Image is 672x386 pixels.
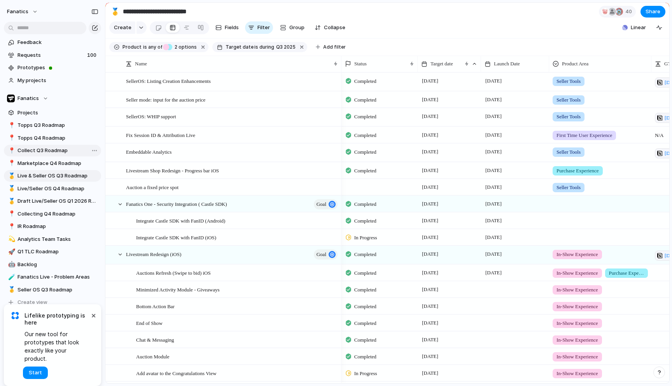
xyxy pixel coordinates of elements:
[126,166,219,175] span: Livestream Shop Redesign - Progress bar iOS
[8,273,14,282] div: 🧪
[17,223,98,230] span: IR Roadmap
[4,107,101,119] a: Projects
[245,21,273,34] button: Filter
[8,260,14,269] div: 🤖
[4,195,101,207] a: 🥇Draft Live/Seller OS Q1 2026 Roadmap
[4,259,101,270] div: 🤖Backlog
[483,199,504,209] span: [DATE]
[556,336,598,344] span: In-Show Experience
[4,132,101,144] a: 📍Topps Q4 Roadmap
[17,109,98,117] span: Projects
[8,197,14,206] div: 🥇
[29,369,42,377] span: Start
[420,302,440,311] span: [DATE]
[109,5,121,18] button: 🥇
[354,148,376,156] span: Completed
[135,60,147,68] span: Name
[17,235,98,243] span: Analytics Team Tasks
[324,24,345,32] span: Collapse
[4,170,101,182] a: 🥇Live & Seller OS Q3 Roadmap
[317,249,326,260] span: goal
[420,368,440,378] span: [DATE]
[420,318,440,328] span: [DATE]
[17,298,47,306] span: Create view
[289,24,304,32] span: Group
[114,24,131,32] span: Create
[136,233,216,242] span: Integrate Castle SDK with FanID (iOS)
[556,132,612,139] span: First Time User Experience
[126,199,227,208] span: Fanatics One - Security Integration ( Castle SDK)
[556,113,581,121] span: Seller Tools
[420,335,440,344] span: [DATE]
[142,43,164,51] button: isany of
[354,60,367,68] span: Status
[126,147,171,156] span: Embeddable Analytics
[556,167,599,175] span: Purchase Experience
[7,261,15,268] button: 🤖
[354,132,376,139] span: Completed
[17,39,98,46] span: Feedback
[17,197,98,205] span: Draft Live/Seller OS Q1 2026 Roadmap
[354,353,376,361] span: Completed
[556,269,598,277] span: In-Show Experience
[8,146,14,155] div: 📍
[7,147,15,154] button: 📍
[609,269,644,277] span: Purchase Experience
[126,112,176,121] span: SellerOS: WHIP support
[4,119,101,131] div: 📍Topps Q3 Roadmap
[420,182,440,192] span: [DATE]
[136,318,163,327] span: End of Show
[136,302,175,311] span: Bottom Action Bar
[354,303,376,311] span: Completed
[7,160,15,167] button: 📍
[17,51,85,59] span: Requests
[4,246,101,258] a: 🚀Q1 TLC Roadmap
[8,133,14,142] div: 📍
[8,209,14,218] div: 📍
[483,166,504,175] span: [DATE]
[420,268,440,277] span: [DATE]
[136,285,219,294] span: Minimized Activity Module - Giveaways
[8,172,14,181] div: 🥇
[17,273,98,281] span: Fanatics Live - Problem Areas
[354,234,377,242] span: In Progress
[4,221,101,232] a: 📍IR Roadmap
[556,96,581,104] span: Seller Tools
[556,77,581,85] span: Seller Tools
[7,210,15,218] button: 📍
[4,271,101,283] div: 🧪Fanatics Live - Problem Areas
[420,216,440,225] span: [DATE]
[254,43,275,51] button: isduring
[17,77,98,84] span: My projects
[126,95,205,104] span: Seller mode: input for the auction price
[8,247,14,256] div: 🚀
[4,233,101,245] div: 💫Analytics Team Tasks
[420,95,440,104] span: [DATE]
[7,286,15,294] button: 🥇
[430,60,453,68] span: Target date
[17,64,98,72] span: Prototypes
[8,159,14,168] div: 📍
[314,199,338,209] button: goal
[556,370,598,377] span: In-Show Experience
[4,284,101,296] a: 🥇Seller OS Q3 Roadmap
[8,184,14,193] div: 🥇
[7,8,28,16] span: fanatics
[143,44,147,51] span: is
[136,335,174,344] span: Chat & Messaging
[420,76,440,86] span: [DATE]
[136,368,217,377] span: Add avatar to the Congratulations View
[420,147,440,156] span: [DATE]
[556,319,598,327] span: In-Show Experience
[147,44,162,51] span: any of
[556,353,598,361] span: In-Show Experience
[276,21,308,34] button: Group
[89,311,98,320] button: Dismiss
[354,200,376,208] span: Completed
[7,273,15,281] button: 🧪
[4,158,101,169] a: 📍Marketplace Q4 Roadmap
[483,249,504,259] span: [DATE]
[17,134,98,142] span: Topps Q4 Roadmap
